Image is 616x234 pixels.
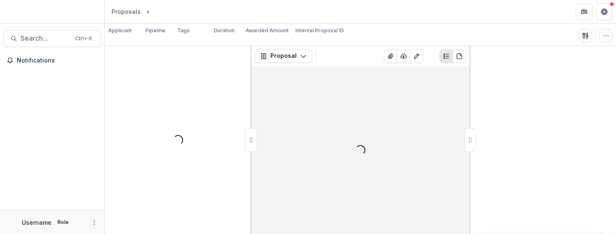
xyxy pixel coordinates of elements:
p: Username [22,218,52,227]
p: Pipeline [145,27,166,34]
p: Tags [177,27,190,34]
span: Notifications [17,57,98,64]
span: Search... [21,34,70,42]
div: Ctrl + K [73,34,94,43]
button: Notifications [3,54,101,67]
p: Awarded Amount [246,27,289,34]
button: Partners [576,3,593,20]
p: Duration [214,27,235,34]
button: Edit as form [410,49,423,63]
a: Proposals [108,5,144,18]
p: Role [55,218,71,226]
div: Proposals [111,7,141,16]
nav: breadcrumb [108,5,187,18]
button: PDF view [453,49,466,63]
button: Get Help [596,3,613,20]
button: View Attached Files [384,49,397,63]
p: Applicant [108,27,132,34]
button: Plaintext view [440,49,453,63]
button: Search... [3,30,101,47]
button: More [89,217,99,227]
button: Proposal [255,49,312,63]
p: Internal Proposal ID [295,27,344,34]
